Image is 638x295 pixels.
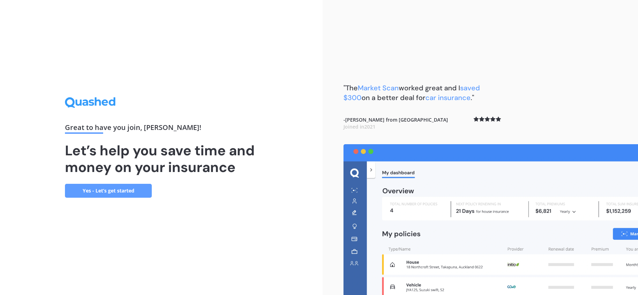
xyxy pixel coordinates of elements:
[343,123,375,130] span: Joined in 2021
[65,142,257,175] h1: Let’s help you save time and money on your insurance
[343,83,480,102] span: saved $300
[358,83,399,92] span: Market Scan
[65,124,257,134] div: Great to have you join , [PERSON_NAME] !
[425,93,471,102] span: car insurance
[65,184,152,198] a: Yes - Let’s get started
[343,83,480,102] b: "The worked great and I on a better deal for ."
[343,116,448,130] b: - [PERSON_NAME] from [GEOGRAPHIC_DATA]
